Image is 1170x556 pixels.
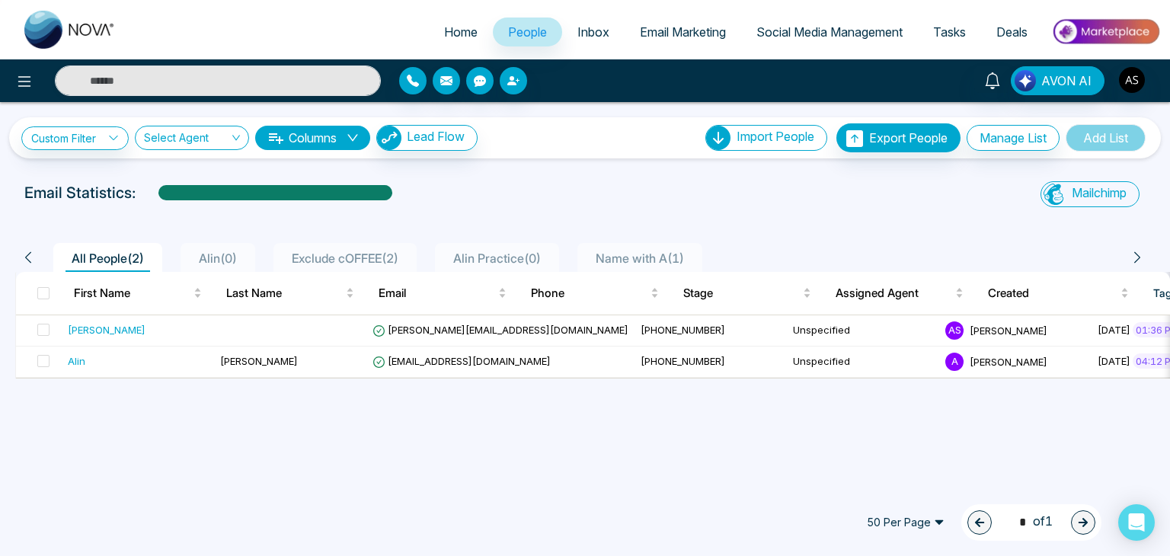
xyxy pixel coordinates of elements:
span: Exclude cOFFEE ( 2 ) [286,251,404,266]
a: Custom Filter [21,126,129,150]
span: Last Name [226,284,343,302]
img: Lead Flow [377,126,401,150]
span: A [945,353,964,371]
img: Nova CRM Logo [24,11,116,49]
span: [PERSON_NAME] [970,355,1047,367]
span: Created [988,284,1117,302]
span: Name with A ( 1 ) [590,251,690,266]
span: Mailchimp [1072,185,1127,200]
span: [EMAIL_ADDRESS][DOMAIN_NAME] [372,355,551,367]
span: [DATE] [1098,355,1130,367]
span: Social Media Management [756,24,903,40]
span: Import People [737,129,814,144]
div: Alin [68,353,85,369]
a: Inbox [562,18,625,46]
span: All People ( 2 ) [66,251,150,266]
img: Market-place.gif [1050,14,1161,49]
span: Deals [996,24,1028,40]
span: A S [945,321,964,340]
p: Email Statistics: [24,181,136,204]
span: down [347,132,359,144]
span: Export People [869,130,948,145]
span: [PERSON_NAME] [970,324,1047,336]
span: [PERSON_NAME] [220,355,298,367]
a: People [493,18,562,46]
th: First Name [62,272,214,315]
span: First Name [74,284,190,302]
span: 50 Per Page [856,510,955,535]
th: Stage [671,272,823,315]
span: Alin Practice ( 0 ) [447,251,547,266]
a: Tasks [918,18,981,46]
div: Open Intercom Messenger [1118,504,1155,541]
span: Home [444,24,478,40]
th: Created [976,272,1141,315]
span: [PHONE_NUMBER] [641,355,725,367]
th: Email [366,272,519,315]
span: Assigned Agent [836,284,952,302]
span: Email Marketing [640,24,726,40]
div: [PERSON_NAME] [68,322,145,337]
a: Social Media Management [741,18,918,46]
span: Stage [683,284,800,302]
a: Lead FlowLead Flow [370,125,478,151]
span: [DATE] [1098,324,1130,336]
img: Lead Flow [1015,70,1036,91]
button: Columnsdown [255,126,370,150]
th: Phone [519,272,671,315]
td: Unspecified [787,347,939,378]
span: Lead Flow [407,129,465,144]
th: Last Name [214,272,366,315]
span: of 1 [1010,512,1053,532]
span: Inbox [577,24,609,40]
a: Home [429,18,493,46]
button: Manage List [967,125,1060,151]
button: AVON AI [1011,66,1104,95]
span: [PERSON_NAME][EMAIL_ADDRESS][DOMAIN_NAME] [372,324,628,336]
td: Unspecified [787,315,939,347]
img: User Avatar [1119,67,1145,93]
span: People [508,24,547,40]
span: Alin ( 0 ) [193,251,243,266]
button: Lead Flow [376,125,478,151]
span: [PHONE_NUMBER] [641,324,725,336]
a: Email Marketing [625,18,741,46]
span: Phone [531,284,647,302]
a: Deals [981,18,1043,46]
span: Tasks [933,24,966,40]
span: AVON AI [1041,72,1092,90]
span: Email [379,284,495,302]
button: Export People [836,123,961,152]
th: Assigned Agent [823,272,976,315]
